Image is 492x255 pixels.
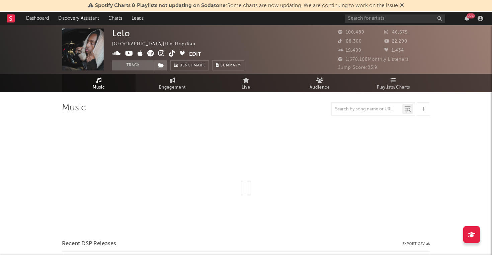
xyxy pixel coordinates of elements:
[384,39,407,44] span: 22,200
[384,30,408,35] span: 46,675
[283,74,356,92] a: Audience
[189,50,201,58] button: Edit
[21,12,54,25] a: Dashboard
[93,84,105,92] span: Music
[112,60,154,70] button: Track
[338,57,409,62] span: 1,678,168 Monthly Listeners
[400,3,404,8] span: Dismiss
[242,84,250,92] span: Live
[170,60,209,70] a: Benchmark
[377,84,410,92] span: Playlists/Charts
[345,14,445,23] input: Search for artists
[338,39,362,44] span: 68,300
[310,84,330,92] span: Audience
[62,74,136,92] a: Music
[338,48,361,53] span: 19,409
[338,30,364,35] span: 100,489
[338,65,378,70] span: Jump Score: 83.9
[402,242,430,246] button: Export CSV
[212,60,244,70] button: Summary
[180,62,205,70] span: Benchmark
[95,3,226,8] span: Spotify Charts & Playlists not updating on Sodatone
[112,40,203,48] div: [GEOGRAPHIC_DATA] | Hip-Hop/Rap
[159,84,186,92] span: Engagement
[209,74,283,92] a: Live
[62,240,116,248] span: Recent DSP Releases
[127,12,148,25] a: Leads
[54,12,104,25] a: Discovery Assistant
[112,29,130,38] div: Lelo
[384,48,404,53] span: 1,434
[465,16,469,21] button: 99+
[221,64,240,67] span: Summary
[356,74,430,92] a: Playlists/Charts
[104,12,127,25] a: Charts
[95,3,398,8] span: : Some charts are now updating. We are continuing to work on the issue
[467,13,475,18] div: 99 +
[332,107,402,112] input: Search by song name or URL
[136,74,209,92] a: Engagement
